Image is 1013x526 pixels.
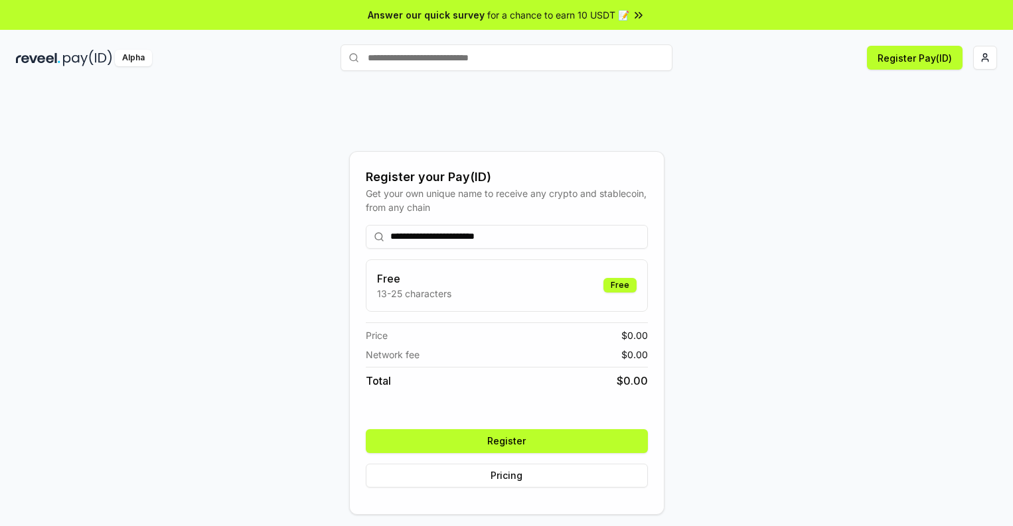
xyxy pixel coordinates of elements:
[867,46,963,70] button: Register Pay(ID)
[366,464,648,488] button: Pricing
[603,278,637,293] div: Free
[366,348,420,362] span: Network fee
[377,287,451,300] p: 13-25 characters
[621,328,648,342] span: $ 0.00
[368,8,485,22] span: Answer our quick survey
[366,186,648,214] div: Get your own unique name to receive any crypto and stablecoin, from any chain
[16,50,60,66] img: reveel_dark
[487,8,629,22] span: for a chance to earn 10 USDT 📝
[63,50,112,66] img: pay_id
[366,373,391,389] span: Total
[115,50,152,66] div: Alpha
[366,168,648,186] div: Register your Pay(ID)
[617,373,648,389] span: $ 0.00
[366,429,648,453] button: Register
[377,271,451,287] h3: Free
[366,328,388,342] span: Price
[621,348,648,362] span: $ 0.00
